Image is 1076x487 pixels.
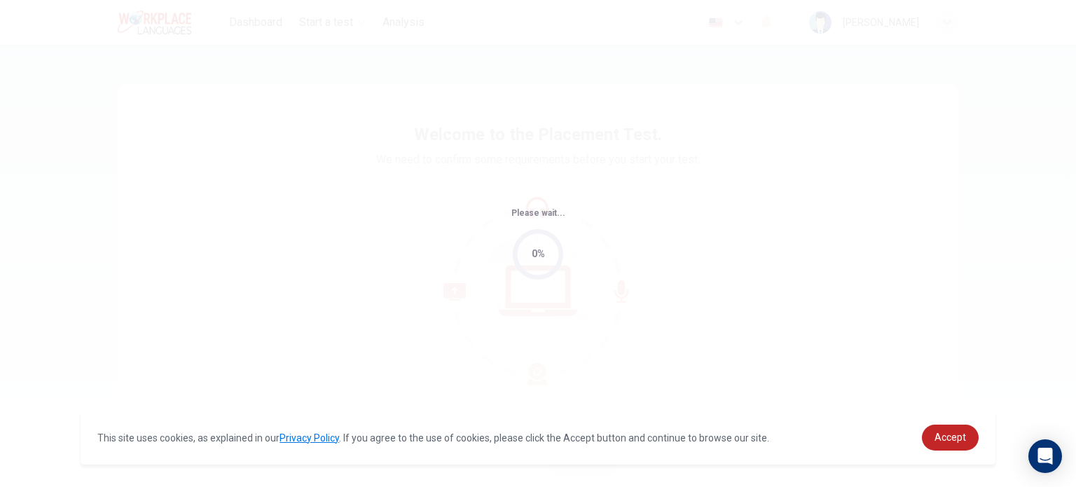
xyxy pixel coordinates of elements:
span: Please wait... [511,208,565,218]
a: dismiss cookie message [922,425,979,451]
div: Open Intercom Messenger [1028,439,1062,473]
div: 0% [532,246,545,262]
div: cookieconsent [81,411,995,465]
a: Privacy Policy [280,432,339,444]
span: This site uses cookies, as explained in our . If you agree to the use of cookies, please click th... [97,432,769,444]
span: Accept [934,432,966,443]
